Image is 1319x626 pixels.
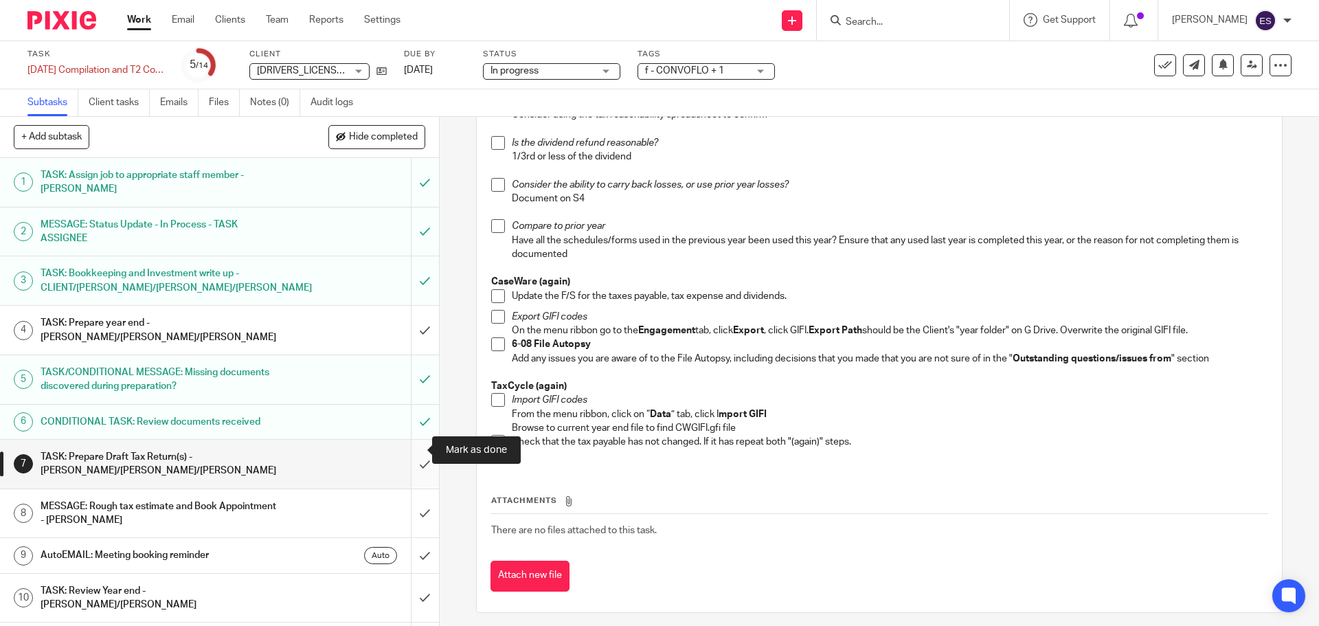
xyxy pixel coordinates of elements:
[14,546,33,566] div: 9
[249,49,387,60] label: Client
[1254,10,1276,32] img: svg%3E
[512,352,1267,366] p: Add any issues you are aware of to the File Autopsy, including decisions that you made that you a...
[215,13,245,27] a: Clients
[41,412,278,432] h1: CONDITIONAL TASK: Review documents received
[491,497,557,504] span: Attachments
[41,313,278,348] h1: TASK: Prepare year end - [PERSON_NAME]/[PERSON_NAME]/[PERSON_NAME]
[27,63,165,77] div: [DATE] Compilation and T2 Corporate tax return - CONVOFLO
[364,547,397,564] div: Auto
[14,504,33,523] div: 8
[809,326,862,335] strong: Export Path
[364,13,401,27] a: Settings
[196,62,208,69] small: /14
[27,49,165,60] label: Task
[309,13,343,27] a: Reports
[127,13,151,27] a: Work
[1013,354,1171,364] strong: Outstanding questions/issues from
[512,221,605,231] em: Compare to prior year
[512,324,1267,337] p: On the menu ribbon go to the tab, click , click GIFI. should be the Client's "year folder" on G D...
[27,63,165,77] div: 2025-05-31 Compilation and T2 Corporate tax return - CONVOFLO
[27,11,96,30] img: Pixie
[512,138,658,148] em: Is the dividend refund reasonable?
[491,66,539,76] span: In progress
[512,395,587,405] em: Import GIFI codes
[172,13,194,27] a: Email
[209,89,240,116] a: Files
[512,435,1267,449] p: Check that the tax payable has not changed. If it has repeat both "(again)" steps.
[1043,15,1096,25] span: Get Support
[14,222,33,241] div: 2
[512,339,591,349] strong: 6-08 File Autopsy
[41,447,278,482] h1: TASK: Prepare Draft Tax Return(s) - [PERSON_NAME]/[PERSON_NAME]/[PERSON_NAME]
[512,234,1267,262] p: Have all the schedules/forms used in the previous year been used this year? Ensure that any used ...
[512,150,1267,164] p: 1/3rd or less of the dividend
[41,362,278,397] h1: TASK/CONDITIONAL MESSAGE: Missing documents discovered during preparation?
[257,66,523,76] span: [DRIVERS_LICENSE_NUMBER] Alberta Ltd. ([PERSON_NAME])
[512,421,1267,435] p: Browse to current year end file to find CWGIFI.gfi file
[14,271,33,291] div: 3
[250,89,300,116] a: Notes (0)
[14,454,33,473] div: 7
[483,49,620,60] label: Status
[14,588,33,607] div: 10
[349,132,418,143] span: Hide completed
[404,49,466,60] label: Due by
[1172,13,1248,27] p: [PERSON_NAME]
[14,172,33,192] div: 1
[491,526,657,535] span: There are no files attached to this task.
[404,65,433,75] span: [DATE]
[512,407,1267,421] p: From the menu ribbon, click on “ ” tab, click I
[638,326,695,335] strong: Engagement
[190,57,208,73] div: 5
[512,312,587,322] em: Export GIFI codes
[266,13,289,27] a: Team
[491,381,567,391] strong: TaxCycle (again)
[844,16,968,29] input: Search
[14,321,33,340] div: 4
[41,263,278,298] h1: TASK: Bookkeeping and Investment write up - CLIENT/[PERSON_NAME]/[PERSON_NAME]/[PERSON_NAME]
[512,192,1267,205] p: Document on S4
[719,410,767,419] strong: mport GIFI
[491,277,570,287] strong: CaseWare (again)
[650,410,671,419] strong: Data
[512,289,1267,303] p: Update the F/S for the taxes payable, tax expense and dividends.
[733,326,764,335] strong: Export
[41,165,278,200] h1: TASK: Assign job to appropriate staff member - [PERSON_NAME]
[41,214,278,249] h1: MESSAGE: Status Update - In Process - TASK ASSIGNEE
[491,561,570,592] button: Attach new file
[311,89,363,116] a: Audit logs
[89,89,150,116] a: Client tasks
[14,370,33,389] div: 5
[512,180,789,190] em: Consider the ability to carry back losses, or use prior year losses?
[27,89,78,116] a: Subtasks
[638,49,775,60] label: Tags
[14,125,89,148] button: + Add subtask
[328,125,425,148] button: Hide completed
[645,66,724,76] span: f - CONVOFLO + 1
[41,496,278,531] h1: MESSAGE: Rough tax estimate and Book Appointment - [PERSON_NAME]
[41,545,278,566] h1: AutoEMAIL: Meeting booking reminder
[160,89,199,116] a: Emails
[14,412,33,432] div: 6
[41,581,278,616] h1: TASK: Review Year end - [PERSON_NAME]/[PERSON_NAME]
